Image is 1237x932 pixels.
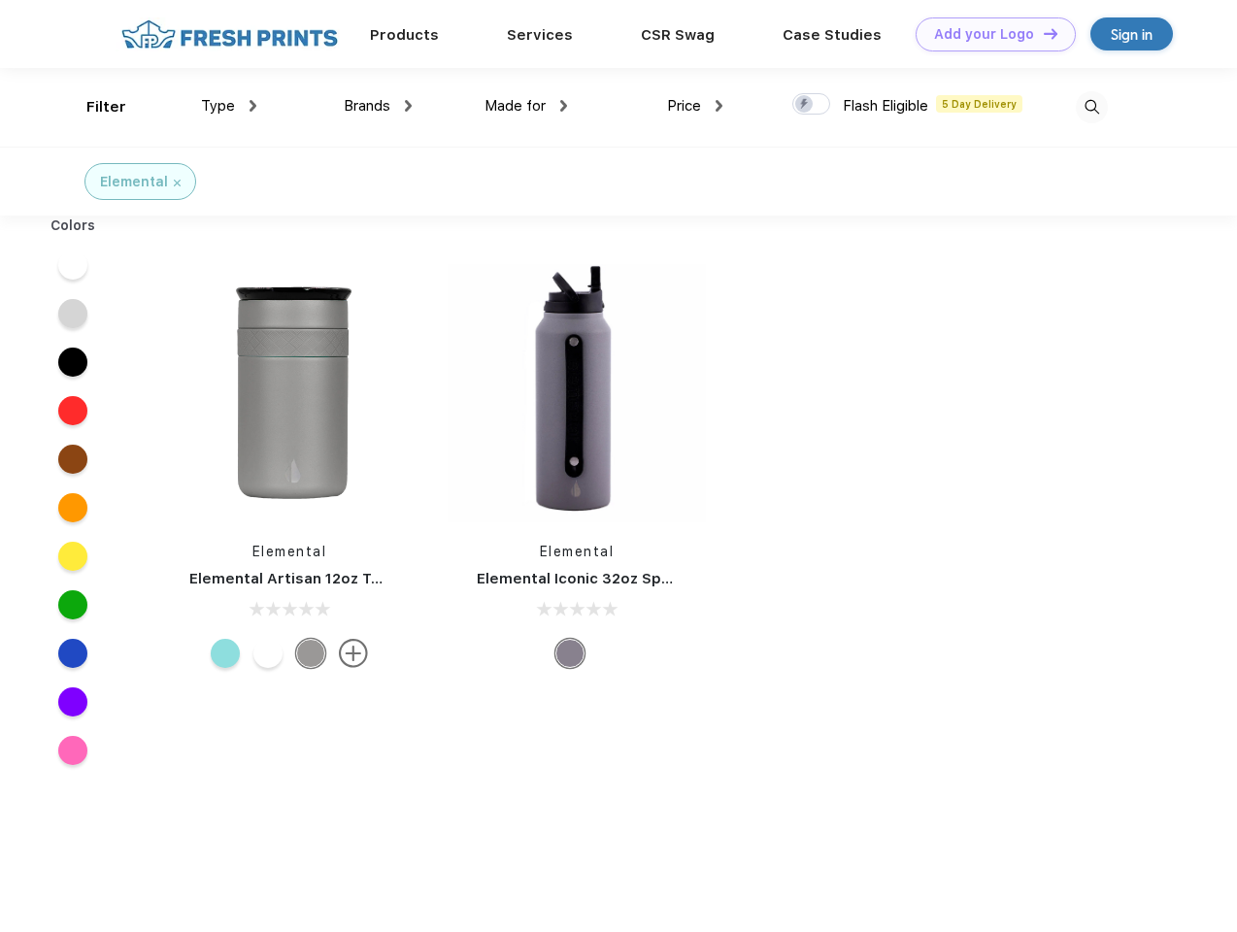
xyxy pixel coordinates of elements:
img: dropdown.png [405,100,412,112]
img: fo%20logo%202.webp [116,17,344,51]
a: Elemental Iconic 32oz Sport Water Bottle [477,570,785,587]
span: Made for [485,97,546,115]
div: Filter [86,96,126,118]
a: Elemental [252,544,327,559]
img: filter_cancel.svg [174,180,181,186]
a: Sign in [1090,17,1173,50]
a: CSR Swag [641,26,715,44]
div: Sign in [1111,23,1153,46]
span: Type [201,97,235,115]
img: func=resize&h=266 [160,264,418,522]
span: Brands [344,97,390,115]
img: DT [1044,28,1057,39]
div: Robin's Egg [211,639,240,668]
img: dropdown.png [716,100,722,112]
div: Elemental [100,172,168,192]
img: dropdown.png [560,100,567,112]
img: func=resize&h=266 [448,264,706,522]
img: more.svg [339,639,368,668]
a: Elemental [540,544,615,559]
img: desktop_search.svg [1076,91,1108,123]
div: Add your Logo [934,26,1034,43]
div: Graphite [296,639,325,668]
img: dropdown.png [250,100,256,112]
div: Graphite [555,639,585,668]
div: White [253,639,283,668]
a: Services [507,26,573,44]
div: Colors [36,216,111,236]
span: Price [667,97,701,115]
a: Elemental Artisan 12oz Tumbler [189,570,423,587]
a: Products [370,26,439,44]
span: 5 Day Delivery [936,95,1022,113]
span: Flash Eligible [843,97,928,115]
